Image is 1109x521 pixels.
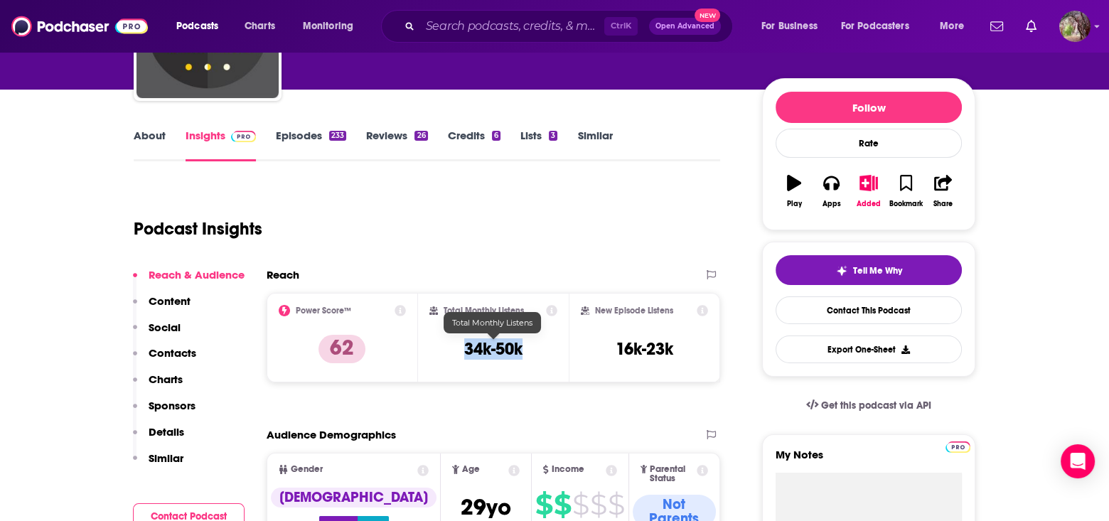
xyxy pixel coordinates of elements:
[420,15,604,38] input: Search podcasts, credits, & more...
[887,166,924,217] button: Bookmark
[853,265,902,276] span: Tell Me Why
[149,451,183,465] p: Similar
[133,425,184,451] button: Details
[776,129,962,158] div: Rate
[1059,11,1091,42] button: Show profile menu
[554,493,571,516] span: $
[787,200,802,208] div: Play
[318,335,365,363] p: 62
[577,129,612,161] a: Similar
[149,346,196,360] p: Contacts
[850,166,887,217] button: Added
[235,15,284,38] a: Charts
[549,131,557,141] div: 3
[231,131,256,142] img: Podchaser Pro
[520,129,557,161] a: Lists3
[461,493,511,521] span: 29 yo
[329,131,346,141] div: 233
[1061,444,1095,478] div: Open Intercom Messenger
[11,13,148,40] img: Podchaser - Follow, Share and Rate Podcasts
[604,17,638,36] span: Ctrl K
[945,441,970,453] img: Podchaser Pro
[149,268,245,281] p: Reach & Audience
[933,200,953,208] div: Share
[133,321,181,347] button: Social
[761,16,818,36] span: For Business
[166,15,237,38] button: open menu
[1059,11,1091,42] img: User Profile
[133,399,195,425] button: Sponsors
[821,399,931,412] span: Get this podcast via API
[572,493,589,516] span: $
[464,338,523,360] h3: 34k-50k
[776,448,962,473] label: My Notes
[149,294,191,308] p: Content
[293,15,372,38] button: open menu
[176,16,218,36] span: Podcasts
[395,10,746,43] div: Search podcasts, credits, & more...
[452,318,532,328] span: Total Monthly Listens
[492,131,500,141] div: 6
[776,335,962,363] button: Export One-Sheet
[945,439,970,453] a: Pro website
[271,488,436,507] div: [DEMOGRAPHIC_DATA]
[552,465,584,474] span: Income
[751,15,835,38] button: open menu
[303,16,353,36] span: Monitoring
[832,15,930,38] button: open menu
[291,465,323,474] span: Gender
[836,265,847,276] img: tell me why sparkle
[149,372,183,386] p: Charts
[414,131,427,141] div: 26
[296,306,351,316] h2: Power Score™
[186,129,256,161] a: InsightsPodchaser Pro
[133,451,183,478] button: Similar
[276,129,346,161] a: Episodes233
[590,493,606,516] span: $
[245,16,275,36] span: Charts
[149,399,195,412] p: Sponsors
[133,294,191,321] button: Content
[133,372,183,399] button: Charts
[133,268,245,294] button: Reach & Audience
[616,338,673,360] h3: 16k-23k
[776,92,962,123] button: Follow
[813,166,850,217] button: Apps
[1020,14,1042,38] a: Show notifications dropdown
[133,346,196,372] button: Contacts
[925,166,962,217] button: Share
[857,200,881,208] div: Added
[930,15,982,38] button: open menu
[535,493,552,516] span: $
[695,9,720,22] span: New
[595,306,673,316] h2: New Episode Listens
[841,16,909,36] span: For Podcasters
[985,14,1009,38] a: Show notifications dropdown
[366,129,427,161] a: Reviews26
[795,388,943,423] a: Get this podcast via API
[149,425,184,439] p: Details
[776,166,813,217] button: Play
[608,493,624,516] span: $
[776,255,962,285] button: tell me why sparkleTell Me Why
[655,23,714,30] span: Open Advanced
[889,200,923,208] div: Bookmark
[149,321,181,334] p: Social
[444,306,524,316] h2: Total Monthly Listens
[134,129,166,161] a: About
[823,200,841,208] div: Apps
[650,465,694,483] span: Parental Status
[267,268,299,281] h2: Reach
[1059,11,1091,42] span: Logged in as MSanz
[134,218,262,240] h1: Podcast Insights
[940,16,964,36] span: More
[267,428,396,441] h2: Audience Demographics
[649,18,721,35] button: Open AdvancedNew
[776,296,962,324] a: Contact This Podcast
[448,129,500,161] a: Credits6
[462,465,480,474] span: Age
